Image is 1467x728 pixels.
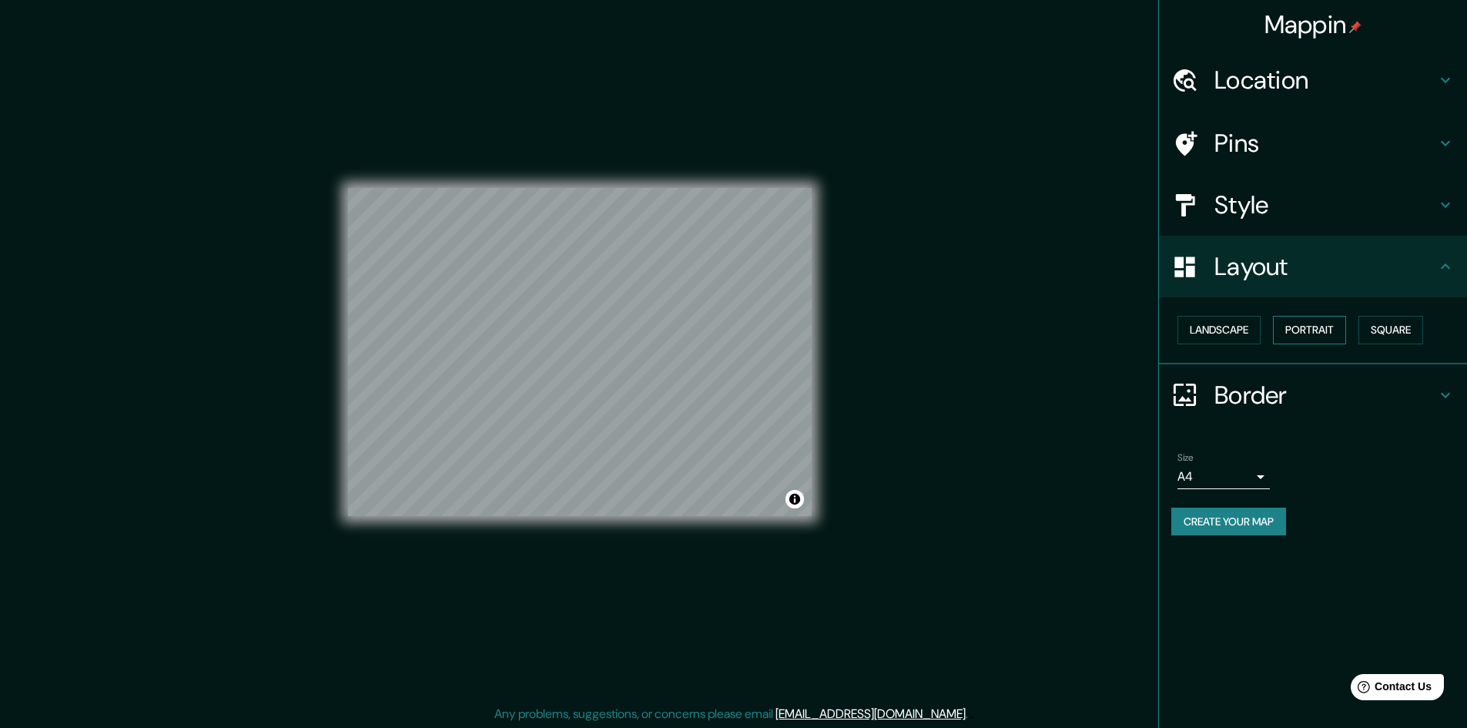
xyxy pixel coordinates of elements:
[1214,128,1436,159] h4: Pins
[1159,236,1467,297] div: Layout
[1159,49,1467,111] div: Location
[1214,380,1436,411] h4: Border
[970,705,973,723] div: .
[1177,316,1261,344] button: Landscape
[775,706,966,722] a: [EMAIL_ADDRESS][DOMAIN_NAME]
[1264,9,1362,40] h4: Mappin
[1159,364,1467,426] div: Border
[1214,251,1436,282] h4: Layout
[1214,190,1436,220] h4: Style
[1159,112,1467,174] div: Pins
[1171,508,1286,536] button: Create your map
[1177,451,1194,464] label: Size
[968,705,970,723] div: .
[1159,174,1467,236] div: Style
[1273,316,1346,344] button: Portrait
[785,490,804,508] button: Toggle attribution
[1349,21,1361,33] img: pin-icon.png
[1177,465,1270,489] div: A4
[1330,668,1450,711] iframe: Help widget launcher
[1358,316,1423,344] button: Square
[494,705,968,723] p: Any problems, suggestions, or concerns please email .
[1214,65,1436,96] h4: Location
[348,188,812,516] canvas: Map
